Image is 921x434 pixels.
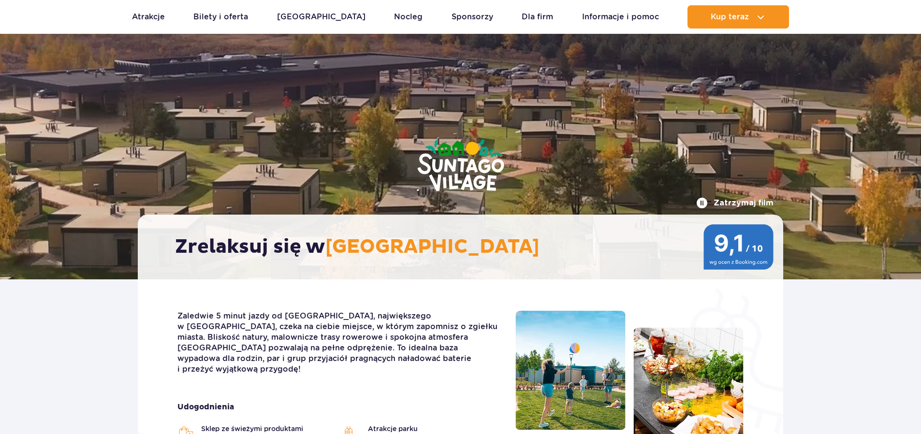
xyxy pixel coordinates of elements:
[379,101,543,231] img: Suntago Village
[175,235,756,259] h2: Zrelaksuj się w
[687,5,789,29] button: Kup teraz
[277,5,365,29] a: [GEOGRAPHIC_DATA]
[132,5,165,29] a: Atrakcje
[522,5,553,29] a: Dla firm
[177,402,501,412] strong: Udogodnienia
[703,224,774,270] img: 9,1/10 wg ocen z Booking.com
[711,13,749,21] span: Kup teraz
[452,5,493,29] a: Sponsorzy
[394,5,423,29] a: Nocleg
[696,197,774,209] button: Zatrzymaj film
[582,5,659,29] a: Informacje i pomoc
[193,5,248,29] a: Bilety i oferta
[177,311,501,375] p: Zaledwie 5 minut jazdy od [GEOGRAPHIC_DATA], największego w [GEOGRAPHIC_DATA], czeka na ciebie mi...
[325,235,540,259] span: [GEOGRAPHIC_DATA]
